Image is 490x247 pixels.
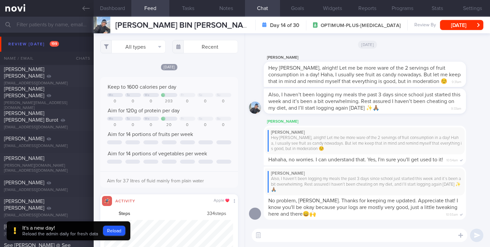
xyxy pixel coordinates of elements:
div: 0 [143,123,159,128]
span: 10:54am [446,156,458,163]
span: Also, I haven’t been logging my meals the past 3 days since school just started this week and it’... [268,92,460,111]
div: 0 [215,123,231,128]
span: 9:33am [451,105,461,111]
div: Su [217,93,221,97]
div: 0 [143,99,159,104]
div: Tu [127,93,130,97]
span: [PERSON_NAME] BIN [PERSON_NAME] [115,21,256,29]
div: We [145,93,149,97]
div: [EMAIL_ADDRESS][DOMAIN_NAME] [4,188,90,193]
div: Chats [67,52,94,65]
div: [PERSON_NAME] [264,54,486,62]
span: 9:31am [452,78,461,84]
span: Aim for 14 portions of fruits per week [108,132,193,137]
div: 0 [125,99,141,104]
div: 0 [215,99,231,104]
div: 0 [179,123,195,128]
div: 0 [197,99,213,104]
div: 0 [197,123,213,128]
span: No problem, [PERSON_NAME]. Thanks for keeping me updated. Appreciate that! I know you'll be okay ... [268,198,458,217]
div: Hey [PERSON_NAME], alright! Let me be more ware of the 2 servings of fruit consumption in a day! ... [268,135,462,152]
div: Apple [214,198,229,203]
span: [DATE] [358,41,377,49]
span: [PERSON_NAME] [PERSON_NAME] [4,67,44,79]
span: [PERSON_NAME] [PERSON_NAME] [4,199,44,211]
div: Review [DATE] [7,40,61,49]
div: [PERSON_NAME] [268,130,462,135]
div: 0 [107,123,123,128]
strong: Steps [119,211,130,217]
div: 0 [125,123,141,128]
div: 0 [179,99,195,104]
span: 10:55am [446,211,458,217]
button: [DATE] [440,20,483,30]
span: Hey [PERSON_NAME], alright! Let me be more ware of the 2 servings of fruit consumption in a day! ... [268,65,461,84]
div: [EMAIL_ADDRESS][DOMAIN_NAME] [4,213,90,218]
span: Aim for 14 portions of vegetables per week [108,151,207,156]
div: 203 [161,99,177,104]
div: Sa [199,93,203,97]
span: Aim for 120g of protein per day [108,108,180,113]
span: 199 [50,41,59,47]
span: [PERSON_NAME] [4,180,44,185]
span: Keep to 1600 calories per day [108,84,176,90]
div: Sa [199,117,203,121]
div: [PERSON_NAME] [264,118,486,126]
div: It's a new day! [22,225,98,231]
div: Mo [109,117,113,121]
div: [EMAIL_ADDRESS][DOMAIN_NAME] [4,81,90,86]
div: [EMAIL_ADDRESS][DOMAIN_NAME] [4,125,90,130]
span: 334 steps [207,211,226,217]
strong: Day 14 of 30 [270,22,299,29]
div: [PERSON_NAME] [268,171,462,176]
span: [DATE] [161,64,178,70]
span: Hahaha, no worries. I can understand that. Yes, I'm sure you'll get used to it! [268,157,443,162]
span: [PERSON_NAME] [4,224,44,229]
div: We [145,117,149,121]
span: [PERSON_NAME] [PERSON_NAME] [4,86,44,98]
div: Su [217,117,221,121]
div: [PERSON_NAME][EMAIL_ADDRESS][DOMAIN_NAME] [4,101,90,111]
span: [PERSON_NAME] [PERSON_NAME] Burot [4,111,58,123]
div: Tu [127,117,130,121]
div: Fr [181,117,184,121]
div: Mo [109,93,113,97]
span: Review By [414,22,436,28]
span: [PERSON_NAME] [4,156,44,161]
span: Reload the admin daily for fresh data [22,232,98,236]
span: [PERSON_NAME] [4,136,44,141]
div: [EMAIL_ADDRESS][DOMAIN_NAME] [4,144,90,149]
div: 0 [107,99,123,104]
div: [PERSON_NAME][DOMAIN_NAME][EMAIL_ADDRESS][DOMAIN_NAME] [4,163,90,173]
div: Also, I haven’t been logging my meals the past 3 days since school just started this week and it’... [268,176,462,193]
span: OPTIMUM-PLUS-[MEDICAL_DATA] [321,22,401,29]
div: Activity [112,198,139,203]
div: Fr [181,93,184,97]
button: Reload [103,226,125,236]
div: 20 [161,123,177,128]
div: [EMAIL_ADDRESS][DOMAIN_NAME] [4,232,90,237]
button: All types [100,40,166,53]
span: Aim for 3.7 litres of fluid mainly from plain water [107,179,204,183]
